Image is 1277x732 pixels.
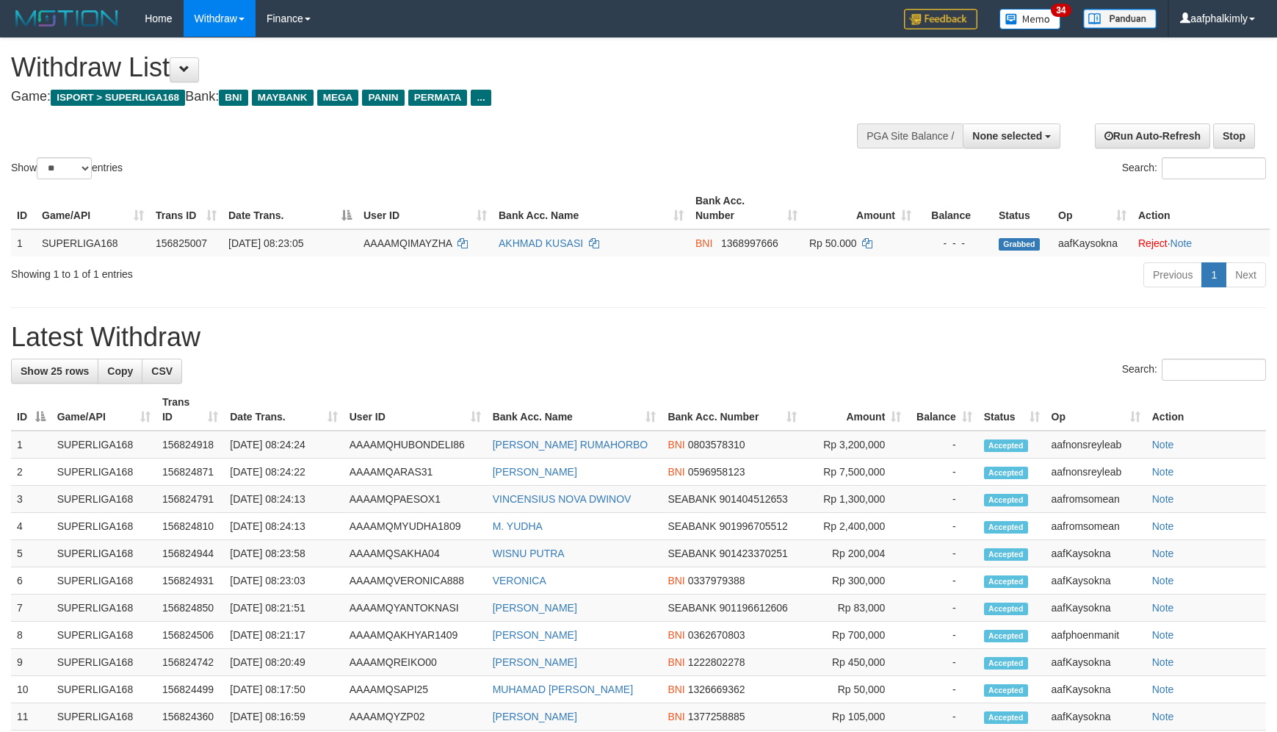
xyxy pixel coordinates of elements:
[499,237,583,249] a: AKHMAD KUSASI
[11,229,36,256] td: 1
[156,649,224,676] td: 156824742
[1051,4,1071,17] span: 34
[51,513,156,540] td: SUPERLIGA168
[11,513,51,540] td: 4
[1095,123,1210,148] a: Run Auto-Refresh
[224,567,344,595] td: [DATE] 08:23:03
[668,493,716,505] span: SEABANK
[803,540,907,567] td: Rp 200,004
[803,187,917,229] th: Amount: activate to sort column ascending
[803,459,907,486] td: Rp 7,500,000
[1046,676,1146,703] td: aafKaysokna
[907,513,977,540] td: -
[344,431,487,459] td: AAAAMQHUBONDELI86
[51,486,156,513] td: SUPERLIGA168
[984,711,1028,724] span: Accepted
[668,711,684,722] span: BNI
[493,656,577,668] a: [PERSON_NAME]
[156,540,224,567] td: 156824944
[999,238,1040,251] span: Grabbed
[11,323,1266,352] h1: Latest Withdraw
[1132,187,1270,229] th: Action
[1201,262,1226,287] a: 1
[1152,602,1174,614] a: Note
[156,703,224,731] td: 156824360
[1171,237,1193,249] a: Note
[11,649,51,676] td: 9
[224,513,344,540] td: [DATE] 08:24:13
[224,622,344,649] td: [DATE] 08:21:17
[1226,262,1266,287] a: Next
[984,467,1028,479] span: Accepted
[51,90,185,106] span: ISPORT > SUPERLIGA168
[688,656,745,668] span: Copy 1222802278 to clipboard
[51,676,156,703] td: SUPERLIGA168
[719,602,787,614] span: Copy 901196612606 to clipboard
[1152,656,1174,668] a: Note
[984,684,1028,697] span: Accepted
[907,622,977,649] td: -
[984,630,1028,642] span: Accepted
[11,431,51,459] td: 1
[11,389,51,431] th: ID: activate to sort column descending
[719,548,787,559] span: Copy 901423370251 to clipboard
[1152,548,1174,559] a: Note
[668,629,684,641] span: BNI
[151,365,173,377] span: CSV
[493,187,690,229] th: Bank Acc. Name: activate to sort column ascending
[344,676,487,703] td: AAAAMQSAPI25
[21,365,89,377] span: Show 25 rows
[156,676,224,703] td: 156824499
[803,389,907,431] th: Amount: activate to sort column ascending
[11,359,98,384] a: Show 25 rows
[493,602,577,614] a: [PERSON_NAME]
[344,649,487,676] td: AAAAMQREIKO00
[344,622,487,649] td: AAAAMQAKHYAR1409
[36,187,150,229] th: Game/API: activate to sort column ascending
[695,237,712,249] span: BNI
[984,657,1028,670] span: Accepted
[344,389,487,431] th: User ID: activate to sort column ascending
[984,603,1028,615] span: Accepted
[156,513,224,540] td: 156824810
[224,389,344,431] th: Date Trans.: activate to sort column ascending
[668,466,684,478] span: BNI
[11,7,123,29] img: MOTION_logo.png
[344,540,487,567] td: AAAAMQSAKHA04
[11,622,51,649] td: 8
[344,567,487,595] td: AAAAMQVERONICA888
[803,513,907,540] td: Rp 2,400,000
[37,157,92,179] select: Showentries
[11,595,51,622] td: 7
[11,486,51,513] td: 3
[668,439,684,451] span: BNI
[252,90,314,106] span: MAYBANK
[317,90,359,106] span: MEGA
[493,439,648,451] a: [PERSON_NAME] RUMAHORBO
[1122,157,1266,179] label: Search:
[1046,595,1146,622] td: aafKaysokna
[662,389,803,431] th: Bank Acc. Number: activate to sort column ascending
[803,431,907,459] td: Rp 3,200,000
[11,703,51,731] td: 11
[904,9,977,29] img: Feedback.jpg
[224,431,344,459] td: [DATE] 08:24:24
[344,513,487,540] td: AAAAMQMYUDHA1809
[51,540,156,567] td: SUPERLIGA168
[358,187,493,229] th: User ID: activate to sort column ascending
[11,459,51,486] td: 2
[471,90,491,106] span: ...
[688,466,745,478] span: Copy 0596958123 to clipboard
[668,520,716,532] span: SEABANK
[51,595,156,622] td: SUPERLIGA168
[11,53,836,82] h1: Withdraw List
[984,548,1028,561] span: Accepted
[907,595,977,622] td: -
[1152,439,1174,451] a: Note
[972,130,1042,142] span: None selected
[1152,466,1174,478] a: Note
[224,649,344,676] td: [DATE] 08:20:49
[51,431,156,459] td: SUPERLIGA168
[1152,683,1174,695] a: Note
[1122,359,1266,381] label: Search:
